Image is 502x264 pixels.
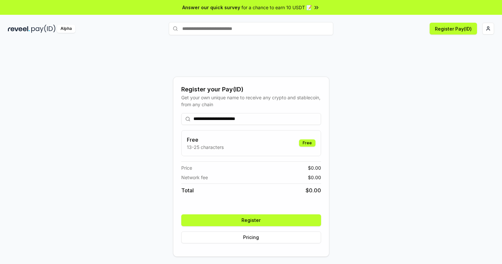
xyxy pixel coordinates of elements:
[181,231,321,243] button: Pricing
[299,139,315,147] div: Free
[181,214,321,226] button: Register
[182,4,240,11] span: Answer our quick survey
[187,144,224,151] p: 13-25 characters
[57,25,75,33] div: Alpha
[181,85,321,94] div: Register your Pay(ID)
[8,25,30,33] img: reveel_dark
[181,186,194,194] span: Total
[308,174,321,181] span: $ 0.00
[187,136,224,144] h3: Free
[31,25,56,33] img: pay_id
[181,174,208,181] span: Network fee
[308,164,321,171] span: $ 0.00
[241,4,312,11] span: for a chance to earn 10 USDT 📝
[430,23,477,35] button: Register Pay(ID)
[306,186,321,194] span: $ 0.00
[181,94,321,108] div: Get your own unique name to receive any crypto and stablecoin, from any chain
[181,164,192,171] span: Price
